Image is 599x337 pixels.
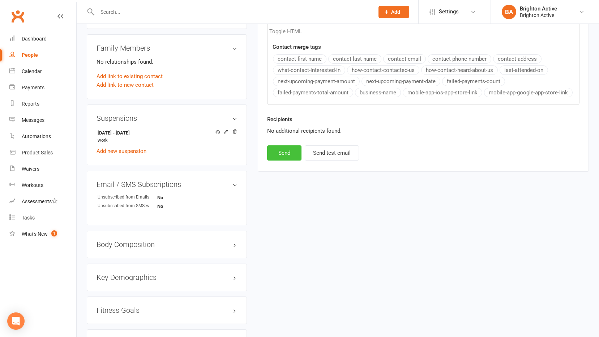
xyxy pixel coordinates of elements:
a: Dashboard [9,31,76,47]
div: Automations [22,133,51,139]
button: next-upcoming-payment-date [361,77,440,86]
h3: Body Composition [97,240,237,248]
a: Assessments [9,193,76,210]
a: Tasks [9,210,76,226]
div: Messages [22,117,44,123]
h3: Suspensions [97,114,237,122]
li: work [97,128,237,145]
span: Settings [439,4,459,20]
button: contact-phone-number [428,54,491,64]
button: next-upcoming-payment-amount [273,77,360,86]
button: Send [267,145,301,161]
button: how-contact-heard-about-us [421,65,498,75]
div: BA [502,5,516,19]
button: mobile-app-google-app-store-link [484,88,573,97]
button: contact-email [383,54,426,64]
div: No additional recipients found. [267,127,579,135]
div: Unsubscribed from SMSes [98,202,157,209]
button: failed-payments-total-amount [273,88,353,97]
h3: Email / SMS Subscriptions [97,180,237,188]
h3: Fitness Goals [97,306,237,314]
a: Payments [9,80,76,96]
a: Add new suspension [97,148,146,154]
div: Open Intercom Messenger [7,312,25,330]
a: Clubworx [9,7,27,25]
a: Reports [9,96,76,112]
div: Brighton Active [520,12,557,18]
button: Toggle HTML [268,24,304,39]
button: contact-last-name [328,54,381,64]
button: what-contact-interested-in [273,65,345,75]
a: Workouts [9,177,76,193]
a: Calendar [9,63,76,80]
button: mobile-app-ios-app-store-link [403,88,482,97]
button: failed-payments-count [442,77,505,86]
a: Automations [9,128,76,145]
span: Add [391,9,400,15]
a: Add link to existing contact [97,72,163,81]
div: Tasks [22,215,35,221]
strong: [DATE] - [DATE] [98,129,234,137]
div: People [22,52,38,58]
div: What's New [22,231,48,237]
div: Unsubscribed from Emails [98,194,157,201]
div: Workouts [22,182,43,188]
div: Product Sales [22,150,53,155]
div: Reports [22,101,39,107]
strong: No [157,195,199,200]
button: contact-first-name [273,54,326,64]
label: Contact merge tags [273,43,321,51]
p: No relationships found. [97,57,237,66]
a: Product Sales [9,145,76,161]
a: People [9,47,76,63]
h3: Key Demographics [97,273,237,281]
button: Add [378,6,409,18]
input: Search... [95,7,369,17]
span: 1 [51,230,57,236]
div: Brighton Active [520,5,557,12]
button: how-contact-contacted-us [347,65,419,75]
button: Send test email [305,145,359,161]
label: Recipients [267,115,292,124]
div: Calendar [22,68,42,74]
a: What's New1 [9,226,76,242]
div: Dashboard [22,36,47,42]
button: business-name [355,88,401,97]
div: Assessments [22,199,57,204]
button: last-attended-on [500,65,548,75]
div: Payments [22,85,44,90]
div: Waivers [22,166,39,172]
a: Add link to new contact [97,81,154,89]
h3: Family Members [97,44,237,52]
strong: No [157,204,199,209]
a: Waivers [9,161,76,177]
button: contact-address [493,54,542,64]
a: Messages [9,112,76,128]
